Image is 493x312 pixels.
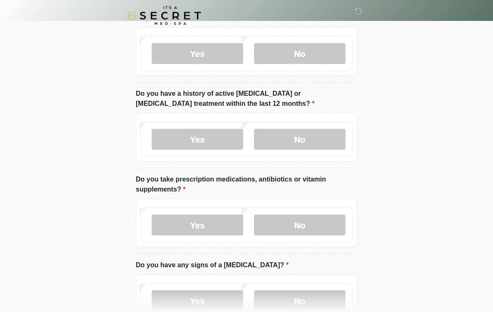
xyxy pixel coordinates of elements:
img: It's A Secret Med Spa Logo [127,6,201,25]
label: Yes [152,291,243,312]
label: No [254,129,346,150]
label: No [254,43,346,64]
label: Yes [152,43,243,64]
label: No [254,291,346,312]
label: Yes [152,215,243,236]
label: Do you take prescription medications, antibiotics or vitamin supplements? [136,175,357,195]
label: Do you have any signs of a [MEDICAL_DATA]? [136,261,289,271]
label: Do you have a history of active [MEDICAL_DATA] or [MEDICAL_DATA] treatment within the last 12 mon... [136,89,357,109]
label: Yes [152,129,243,150]
label: No [254,215,346,236]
